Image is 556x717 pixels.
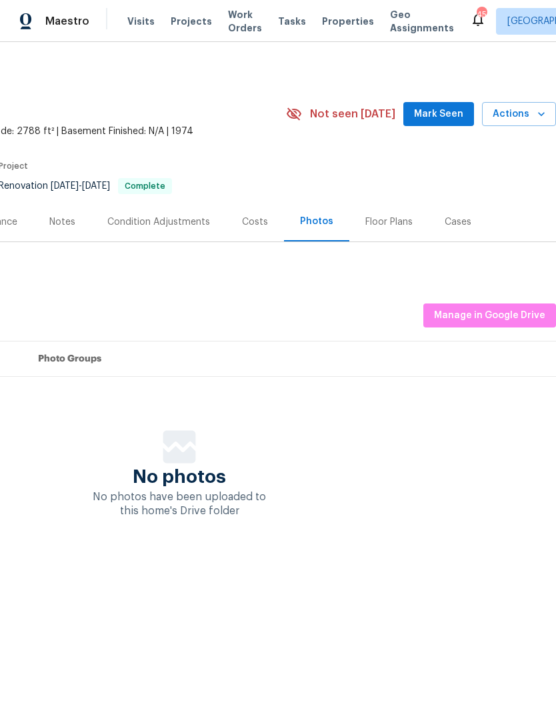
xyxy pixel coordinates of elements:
[278,17,306,26] span: Tasks
[403,102,474,127] button: Mark Seen
[365,215,413,229] div: Floor Plans
[51,181,79,191] span: [DATE]
[390,8,454,35] span: Geo Assignments
[322,15,374,28] span: Properties
[127,15,155,28] span: Visits
[27,341,556,377] th: Photo Groups
[482,102,556,127] button: Actions
[493,106,545,123] span: Actions
[423,303,556,328] button: Manage in Google Drive
[82,181,110,191] span: [DATE]
[300,215,333,228] div: Photos
[49,215,75,229] div: Notes
[93,492,266,516] span: No photos have been uploaded to this home's Drive folder
[51,181,110,191] span: -
[119,182,171,190] span: Complete
[107,215,210,229] div: Condition Adjustments
[434,307,545,324] span: Manage in Google Drive
[45,15,89,28] span: Maestro
[228,8,262,35] span: Work Orders
[242,215,268,229] div: Costs
[445,215,471,229] div: Cases
[477,8,486,21] div: 45
[133,470,226,484] span: No photos
[171,15,212,28] span: Projects
[310,107,395,121] span: Not seen [DATE]
[414,106,463,123] span: Mark Seen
